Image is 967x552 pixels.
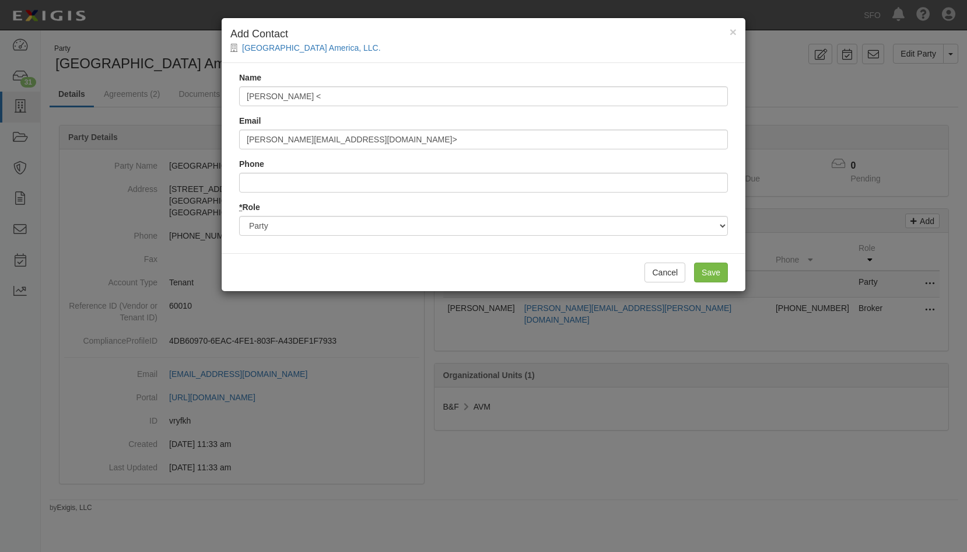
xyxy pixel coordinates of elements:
button: Close [730,26,737,38]
input: Save [694,263,728,282]
label: Email [239,115,261,127]
label: Role [239,201,260,213]
span: × [730,25,737,39]
h4: Add Contact [230,27,737,42]
abbr: required [239,202,242,212]
label: Name [239,72,261,83]
button: Cancel [644,263,685,282]
label: Phone [239,158,264,170]
a: [GEOGRAPHIC_DATA] America, LLC. [242,43,381,53]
